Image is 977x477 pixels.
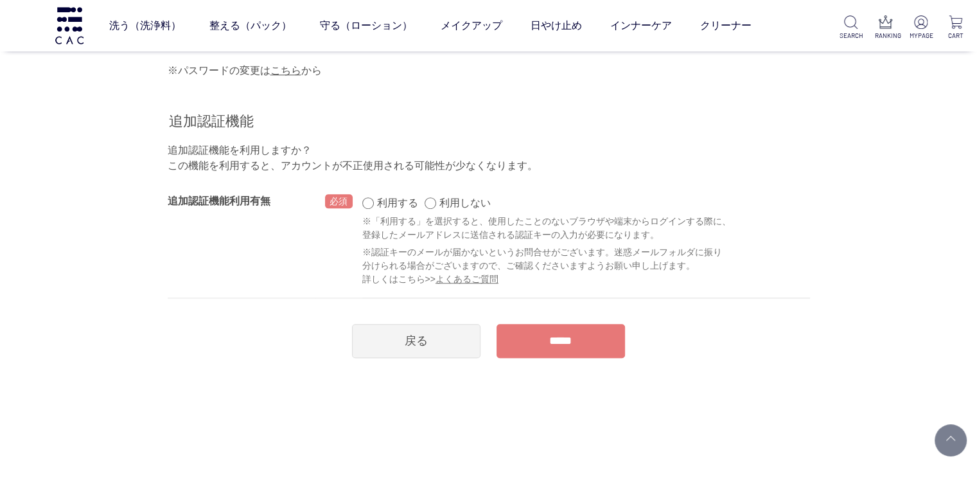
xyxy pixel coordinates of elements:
p: MYPAGE [910,31,932,40]
a: 洗う（洗浄料） [109,8,181,44]
p: CART [944,31,967,40]
p: 追加認証機能 [168,111,810,135]
a: RANKING [875,15,897,40]
label: 利用しない [439,197,491,208]
a: 整える（パック） [209,8,292,44]
a: よくあるご質問 [436,274,498,284]
a: クリーナー [700,8,752,44]
p: 追加認証機能を利用しますか？ この機能を利用すると、アカウントが不正使用される可能性が少なくなります。 [168,143,810,174]
a: 戻る [352,324,480,358]
p: SEARCH [840,31,862,40]
a: インナーケア [610,8,672,44]
label: 利用する [377,197,418,208]
a: SEARCH [840,15,862,40]
a: こちら [270,65,301,76]
p: RANKING [875,31,897,40]
img: logo [53,7,85,44]
a: CART [944,15,967,40]
a: 守る（ローション） [320,8,412,44]
a: 日やけ止め [531,8,582,44]
a: メイクアップ [441,8,502,44]
label: 追加認証機能利用有無 [168,195,270,206]
div: ※認証キーのメールが届かないというお問合せがございます。迷惑メールフォルダに振り 分けられる場合がございますので、ご確認くださいますようお願い申し上げます。 詳しくはこちら>> [362,246,810,286]
div: ※「利用する」を選択すると、使用したことのないブラウザや端末からログインする際に、 登録したメールアドレスに送信される認証キーの入力が必要になります。 [362,215,810,242]
a: MYPAGE [910,15,932,40]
